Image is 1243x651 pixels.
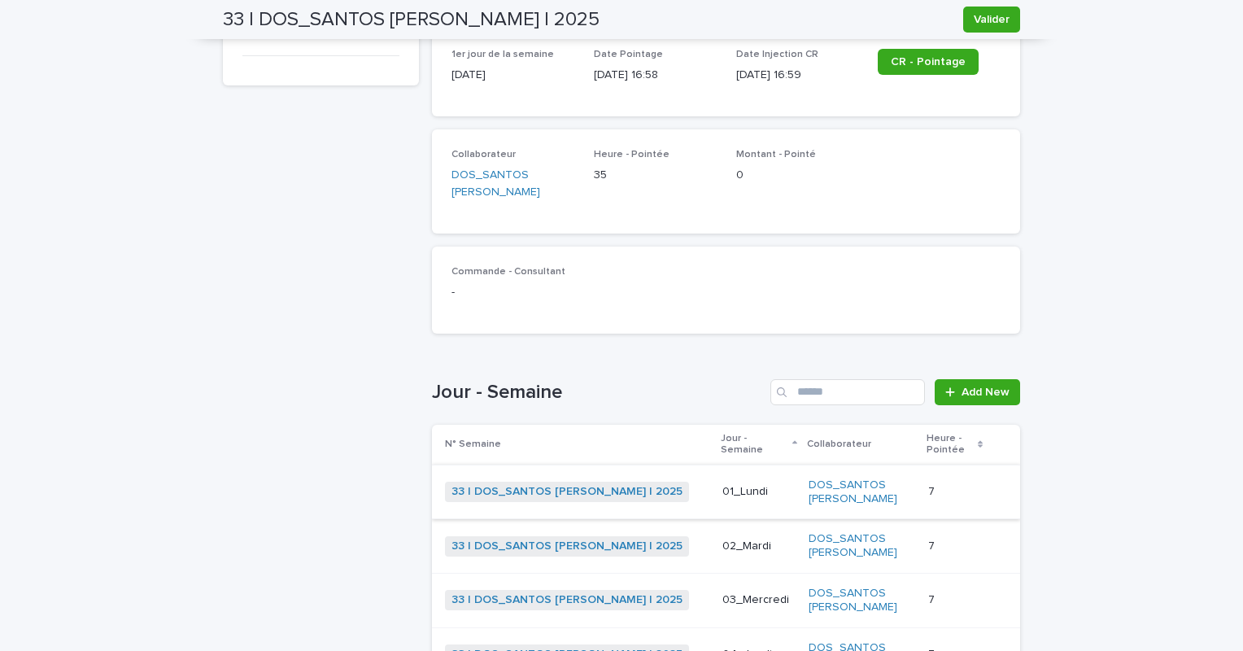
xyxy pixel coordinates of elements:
[594,50,663,59] span: Date Pointage
[974,11,1010,28] span: Valider
[223,8,600,32] h2: 33 | DOS_SANTOS [PERSON_NAME] | 2025
[722,485,796,499] p: 01_Lundi
[451,593,683,607] a: 33 | DOS_SANTOS [PERSON_NAME] | 2025
[928,536,938,553] p: 7
[432,381,764,404] h1: Jour - Semaine
[594,167,717,184] p: 35
[807,435,871,453] p: Collaborateur
[736,67,859,84] p: [DATE] 16:59
[451,50,554,59] span: 1er jour de la semaine
[962,387,1010,398] span: Add New
[432,519,1020,574] tr: 33 | DOS_SANTOS [PERSON_NAME] | 2025 02_MardiDOS_SANTOS [PERSON_NAME] 77
[809,532,915,560] a: DOS_SANTOS [PERSON_NAME]
[809,587,915,614] a: DOS_SANTOS [PERSON_NAME]
[928,482,938,499] p: 7
[891,56,966,68] span: CR - Pointage
[722,540,796,553] p: 02_Mardi
[736,167,859,184] p: 0
[736,150,816,159] span: Montant - Pointé
[451,167,574,201] a: DOS_SANTOS [PERSON_NAME]
[594,67,717,84] p: [DATE] 16:58
[809,478,915,506] a: DOS_SANTOS [PERSON_NAME]
[878,49,979,75] a: CR - Pointage
[451,267,565,277] span: Commande - Consultant
[935,379,1020,405] a: Add New
[721,430,788,460] p: Jour - Semaine
[451,150,516,159] span: Collaborateur
[432,465,1020,519] tr: 33 | DOS_SANTOS [PERSON_NAME] | 2025 01_LundiDOS_SANTOS [PERSON_NAME] 77
[928,590,938,607] p: 7
[927,430,973,460] p: Heure - Pointée
[963,7,1020,33] button: Valider
[432,573,1020,627] tr: 33 | DOS_SANTOS [PERSON_NAME] | 2025 03_MercrediDOS_SANTOS [PERSON_NAME] 77
[736,50,818,59] span: Date Injection CR
[451,540,683,553] a: 33 | DOS_SANTOS [PERSON_NAME] | 2025
[594,150,669,159] span: Heure - Pointée
[451,485,683,499] a: 33 | DOS_SANTOS [PERSON_NAME] | 2025
[722,593,796,607] p: 03_Mercredi
[451,284,1001,301] p: -
[770,379,925,405] input: Search
[451,67,574,84] p: [DATE]
[445,435,501,453] p: N° Semaine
